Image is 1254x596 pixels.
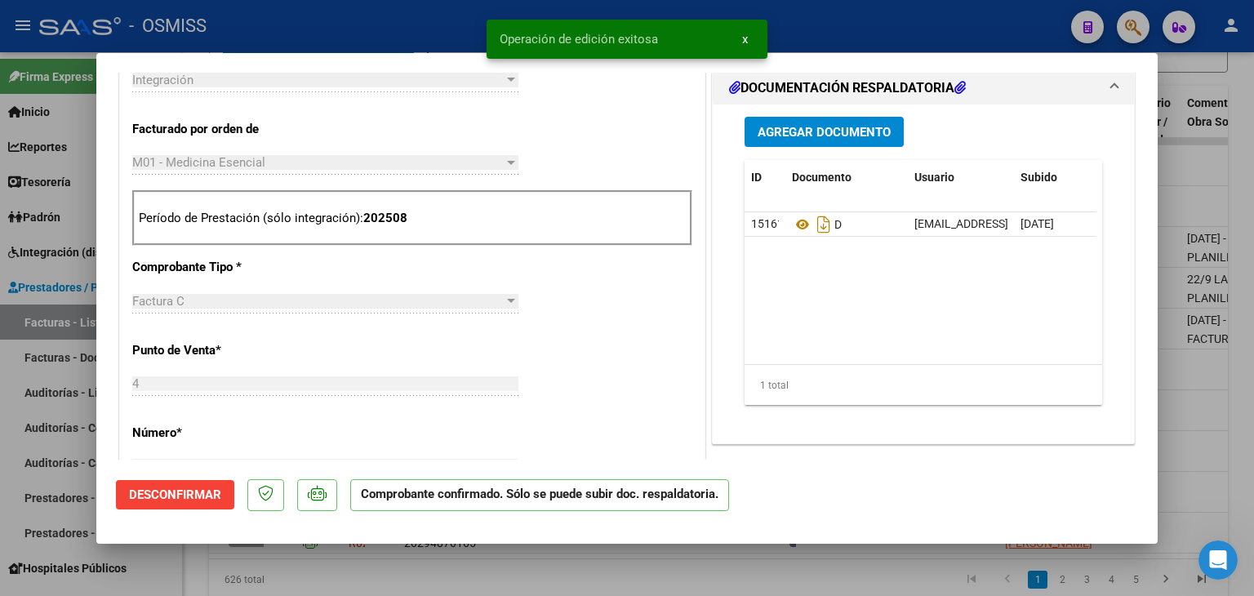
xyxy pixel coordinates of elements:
span: Documento [792,171,852,184]
span: [EMAIL_ADDRESS][DOMAIN_NAME] - [PERSON_NAME] [914,217,1191,230]
strong: 202508 [363,211,407,225]
div: DOCUMENTACIÓN RESPALDATORIA [713,105,1134,443]
span: Operación de edición exitosa [500,31,658,47]
button: Desconfirmar [116,480,234,509]
span: D [792,218,842,231]
datatable-header-cell: Documento [785,160,908,195]
span: ID [751,171,762,184]
span: Usuario [914,171,954,184]
p: Número [132,424,300,443]
h1: DOCUMENTACIÓN RESPALDATORIA [729,78,966,98]
p: Facturado por orden de [132,120,300,139]
span: Subido [1021,171,1057,184]
button: Agregar Documento [745,117,904,147]
span: Agregar Documento [758,125,891,140]
span: M01 - Medicina Esencial [132,155,265,170]
span: [DATE] [1021,217,1054,230]
iframe: Intercom live chat [1198,540,1238,580]
span: 151612 [751,217,790,230]
i: Descargar documento [813,211,834,238]
p: Período de Prestación (sólo integración): [139,209,686,228]
p: Comprobante confirmado. Sólo se puede subir doc. respaldatoria. [350,479,729,511]
button: x [729,24,761,54]
span: Desconfirmar [129,487,221,502]
div: 1 total [745,365,1102,406]
datatable-header-cell: Subido [1014,160,1096,195]
datatable-header-cell: Usuario [908,160,1014,195]
datatable-header-cell: ID [745,160,785,195]
p: Punto de Venta [132,341,300,360]
span: Integración [132,73,193,87]
p: Comprobante Tipo * [132,258,300,277]
span: Factura C [132,294,185,309]
datatable-header-cell: Acción [1096,160,1177,195]
span: x [742,32,748,47]
mat-expansion-panel-header: DOCUMENTACIÓN RESPALDATORIA [713,72,1134,105]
